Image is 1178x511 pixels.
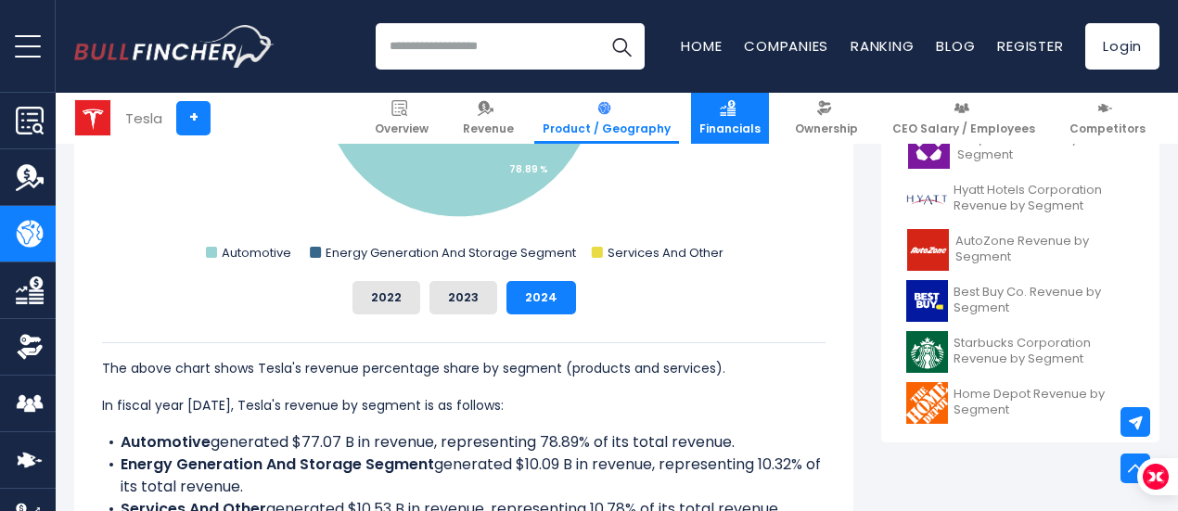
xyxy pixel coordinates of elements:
[1069,121,1146,136] span: Competitors
[957,132,1134,163] span: Wayfair Revenue by Segment
[534,93,679,144] a: Product / Geography
[906,127,952,169] img: W logo
[895,326,1146,377] a: Starbucks Corporation Revenue by Segment
[892,121,1035,136] span: CEO Salary / Employees
[954,285,1134,316] span: Best Buy Co. Revenue by Segment
[509,162,548,176] tspan: 78.89 %
[326,244,576,262] text: Energy Generation And Storage Segment
[895,224,1146,275] a: AutoZone Revenue by Segment
[906,331,948,373] img: SBUX logo
[954,183,1134,214] span: Hyatt Hotels Corporation Revenue by Segment
[906,382,948,424] img: HD logo
[352,281,420,314] button: 2022
[906,280,948,322] img: BBY logo
[16,333,44,361] img: Ownership
[787,93,866,144] a: Ownership
[795,121,858,136] span: Ownership
[463,121,514,136] span: Revenue
[75,100,110,135] img: TSLA logo
[681,36,722,56] a: Home
[74,25,274,68] a: Go to homepage
[176,101,211,135] a: +
[102,357,826,379] p: The above chart shows Tesla's revenue percentage share by segment (products and services).
[375,121,429,136] span: Overview
[121,454,434,475] b: Energy Generation And Storage Segment
[102,394,826,416] p: In fiscal year [DATE], Tesla's revenue by segment is as follows:
[121,431,211,453] b: Automotive
[895,275,1146,326] a: Best Buy Co. Revenue by Segment
[954,336,1134,367] span: Starbucks Corporation Revenue by Segment
[744,36,828,56] a: Companies
[895,377,1146,428] a: Home Depot Revenue by Segment
[102,454,826,498] li: generated $10.09 B in revenue, representing 10.32% of its total revenue.
[598,23,645,70] button: Search
[895,173,1146,224] a: Hyatt Hotels Corporation Revenue by Segment
[125,108,162,129] div: Tesla
[936,36,975,56] a: Blog
[222,244,291,262] text: Automotive
[895,122,1146,173] a: Wayfair Revenue by Segment
[955,234,1134,265] span: AutoZone Revenue by Segment
[997,36,1063,56] a: Register
[102,431,826,454] li: generated $77.07 B in revenue, representing 78.89% of its total revenue.
[506,281,576,314] button: 2024
[906,229,950,271] img: AZO logo
[455,93,522,144] a: Revenue
[429,281,497,314] button: 2023
[699,121,761,136] span: Financials
[851,36,914,56] a: Ranking
[906,178,948,220] img: H logo
[1085,23,1159,70] a: Login
[1061,93,1154,144] a: Competitors
[608,244,723,262] text: Services And Other
[366,93,437,144] a: Overview
[884,93,1044,144] a: CEO Salary / Employees
[74,25,275,68] img: Bullfincher logo
[954,387,1134,418] span: Home Depot Revenue by Segment
[691,93,769,144] a: Financials
[543,121,671,136] span: Product / Geography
